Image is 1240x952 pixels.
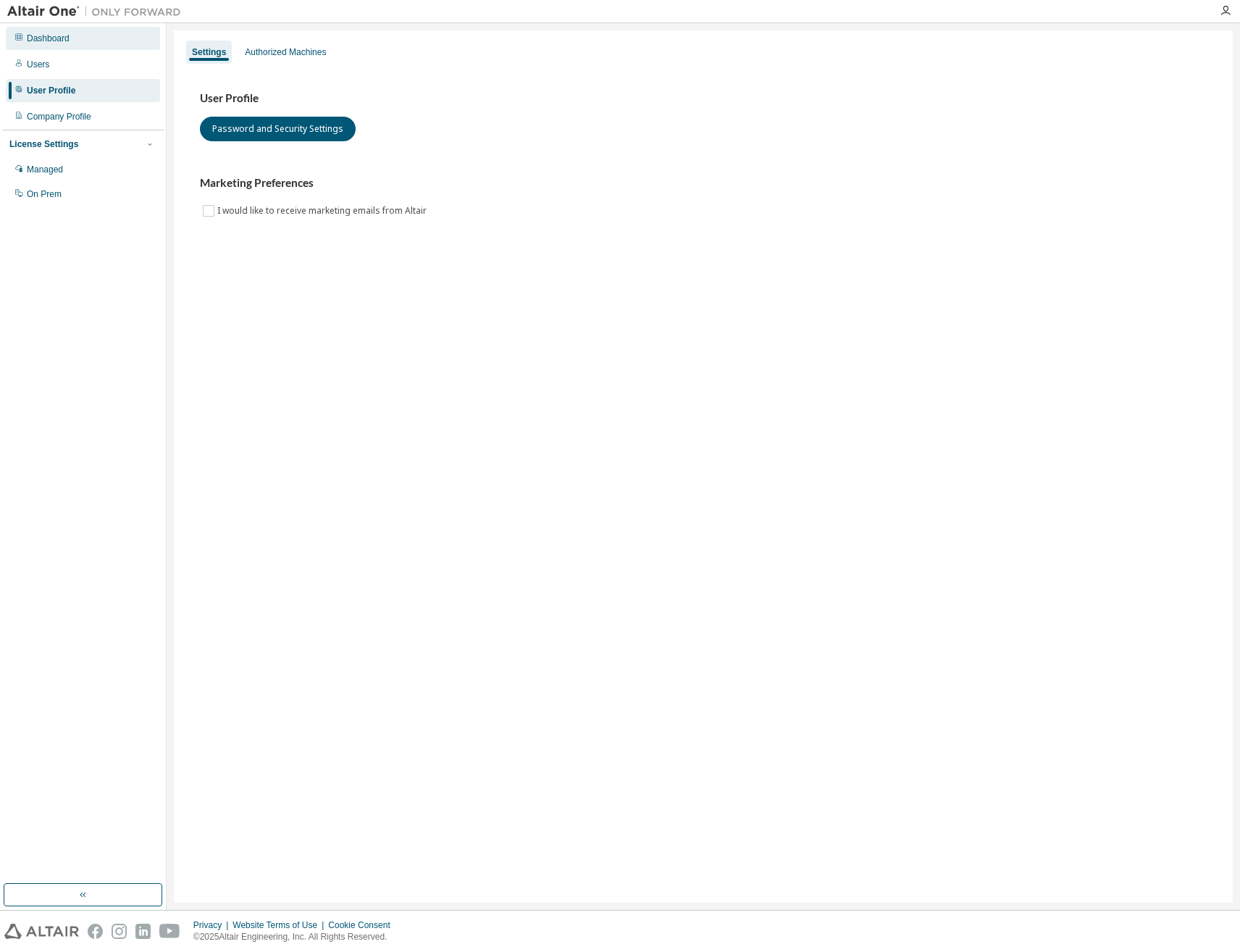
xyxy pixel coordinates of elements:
div: On Prem [27,188,62,200]
div: License Settings [9,138,78,150]
h3: Marketing Preferences [200,176,1207,191]
img: youtube.svg [159,924,180,939]
img: linkedin.svg [135,924,151,939]
div: User Profile [27,85,75,96]
img: altair_logo.svg [4,924,79,939]
div: Cookie Consent [328,919,398,931]
img: facebook.svg [88,924,103,939]
button: Password and Security Settings [200,117,356,141]
div: Settings [192,46,226,58]
div: Managed [27,164,63,175]
p: © 2025 Altair Engineering, Inc. All Rights Reserved. [193,931,399,943]
img: instagram.svg [112,924,127,939]
h3: User Profile [200,91,1207,106]
div: Authorized Machines [245,46,326,58]
div: Dashboard [27,33,70,44]
div: Website Terms of Use [232,919,328,931]
div: Company Profile [27,111,91,122]
div: Users [27,59,49,70]
label: I would like to receive marketing emails from Altair [217,202,430,220]
div: Privacy [193,919,232,931]
img: Altair One [7,4,188,19]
